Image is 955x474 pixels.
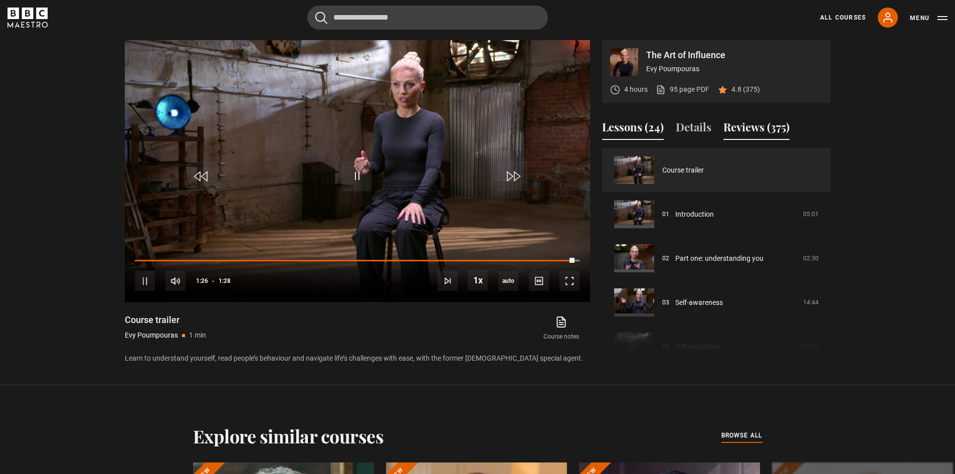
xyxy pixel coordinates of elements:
[624,84,648,95] p: 4 hours
[315,12,327,24] button: Submit the search query
[646,51,823,60] p: The Art of Influence
[125,40,590,302] video-js: Video Player
[165,271,185,291] button: Mute
[820,13,866,22] a: All Courses
[721,430,762,440] span: browse all
[125,330,178,341] p: Evy Poumpouras
[559,271,580,291] button: Fullscreen
[656,84,709,95] a: 95 page PDF
[529,271,549,291] button: Captions
[723,119,790,140] button: Reviews (375)
[125,353,590,364] p: Learn to understand yourself, read people’s behaviour and navigate life’s challenges with ease, w...
[196,272,208,290] span: 1:26
[646,64,823,74] p: Evy Poumpouras
[532,314,590,343] a: Course notes
[676,119,711,140] button: Details
[721,430,762,441] a: browse all
[675,209,714,220] a: Introduction
[498,271,518,291] div: Current quality: 720p
[189,330,206,341] p: 1 min
[125,314,206,326] h1: Course trailer
[438,271,458,291] button: Next Lesson
[193,425,384,446] h2: Explore similar courses
[135,271,155,291] button: Pause
[498,271,518,291] span: auto
[212,277,215,284] span: -
[219,272,231,290] span: 1:28
[731,84,760,95] p: 4.8 (375)
[675,253,763,264] a: Part one: understanding you
[8,8,48,28] svg: BBC Maestro
[468,270,488,290] button: Playback Rate
[662,165,704,176] a: Course trailer
[675,297,723,308] a: Self-awareness
[910,13,947,23] button: Toggle navigation
[307,6,548,30] input: Search
[602,119,664,140] button: Lessons (24)
[135,260,579,262] div: Progress Bar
